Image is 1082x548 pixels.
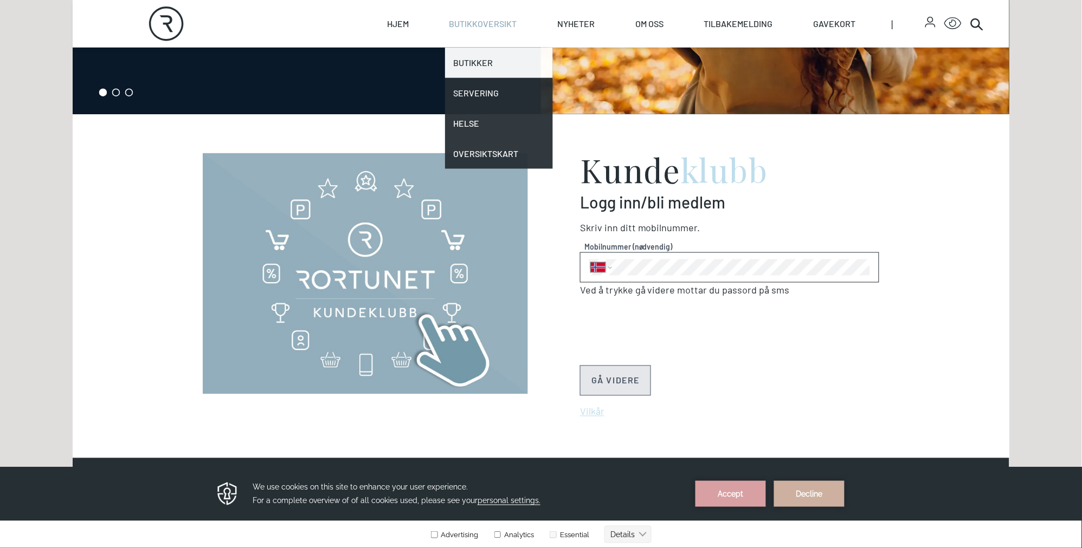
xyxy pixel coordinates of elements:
p: Ved å trykke gå videre mottar du passord på sms [580,283,879,297]
a: Helse [445,108,553,139]
h3: We use cookies on this site to enhance your user experience. For a complete overview of of all co... [253,14,682,41]
button: Decline [774,14,845,40]
iframe: reCAPTCHA [580,315,745,357]
button: Details [604,59,652,76]
p: Skriv inn ditt [580,220,879,235]
label: Analytics [492,64,534,72]
a: Servering [445,78,553,108]
span: klubb [681,148,769,191]
text: Details [611,63,635,72]
input: Advertising [431,64,438,71]
button: Vilkår [580,405,604,419]
button: GÅ VIDERE [580,366,651,396]
span: Mobilnummer . [638,221,700,233]
span: personal settings. [478,29,540,38]
label: Advertising [430,64,479,72]
input: Analytics [494,64,501,71]
a: Oversiktskart [445,139,553,169]
button: Open Accessibility Menu [944,15,962,32]
h2: Kunde [580,153,879,186]
button: Accept [695,14,766,40]
label: Essential [548,64,589,72]
a: Butikker [445,48,553,78]
img: Privacy reminder [216,14,239,40]
input: Essential [550,64,557,71]
span: Mobilnummer (nødvendig) [584,241,875,252]
p: Logg inn/bli medlem [580,192,879,212]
